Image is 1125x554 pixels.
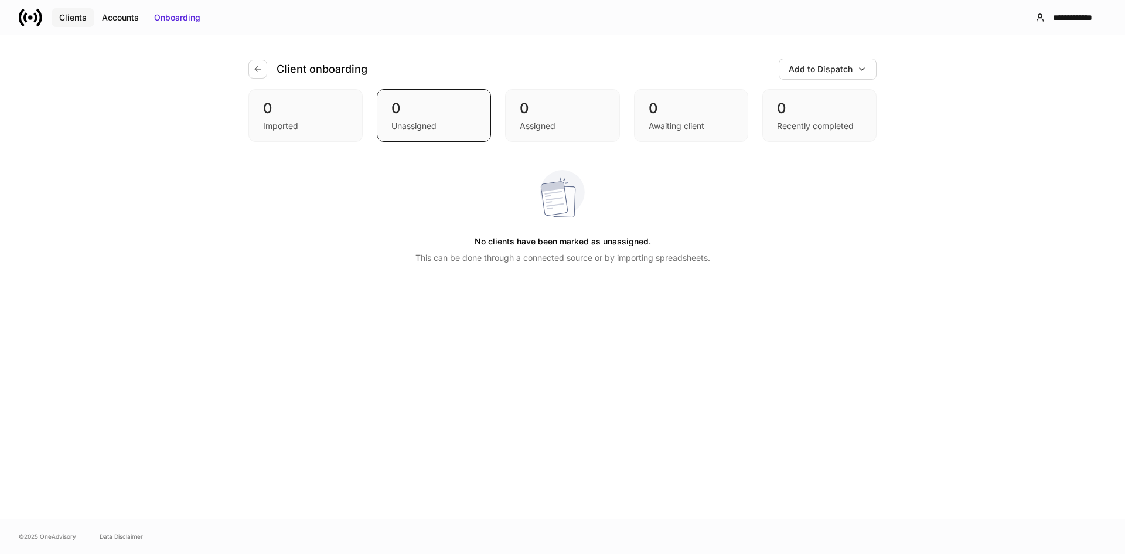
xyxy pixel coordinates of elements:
h4: Client onboarding [277,62,367,76]
div: Add to Dispatch [789,63,853,75]
button: Add to Dispatch [779,59,877,80]
div: Recently completed [777,120,854,132]
p: This can be done through a connected source or by importing spreadsheets. [415,252,710,264]
div: Imported [263,120,298,132]
button: Accounts [94,8,146,27]
div: Assigned [520,120,555,132]
div: 0Recently completed [762,89,877,142]
div: 0Imported [248,89,363,142]
div: 0Awaiting client [634,89,748,142]
div: Accounts [102,12,139,23]
button: Onboarding [146,8,208,27]
div: Onboarding [154,12,200,23]
div: 0 [649,99,734,118]
div: Clients [59,12,87,23]
div: 0 [520,99,605,118]
div: 0Assigned [505,89,619,142]
span: © 2025 OneAdvisory [19,532,76,541]
h5: No clients have been marked as unassigned. [475,231,651,252]
div: 0 [391,99,476,118]
div: Unassigned [391,120,437,132]
div: 0Unassigned [377,89,491,142]
div: 0 [263,99,348,118]
a: Data Disclaimer [100,532,143,541]
button: Clients [52,8,94,27]
div: Awaiting client [649,120,704,132]
div: 0 [777,99,862,118]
